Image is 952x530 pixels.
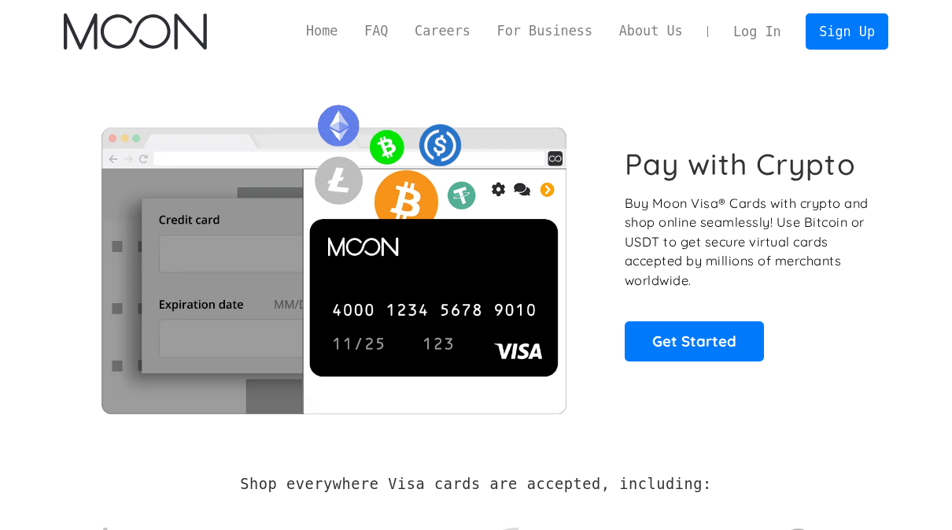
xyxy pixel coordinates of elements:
a: Careers [401,21,483,41]
p: Buy Moon Visa® Cards with crypto and shop online seamlessly! Use Bitcoin or USDT to get secure vi... [625,194,871,291]
h1: Pay with Crypto [625,146,856,182]
a: Log In [720,14,794,49]
a: For Business [484,21,606,41]
img: Moon Cards let you spend your crypto anywhere Visa is accepted. [64,94,603,413]
img: Moon Logo [64,13,206,50]
a: home [64,13,206,50]
a: About Us [606,21,696,41]
a: Get Started [625,321,764,361]
a: Sign Up [806,13,887,49]
h2: Shop everywhere Visa cards are accepted, including: [240,476,711,493]
a: Home [293,21,351,41]
a: FAQ [351,21,401,41]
